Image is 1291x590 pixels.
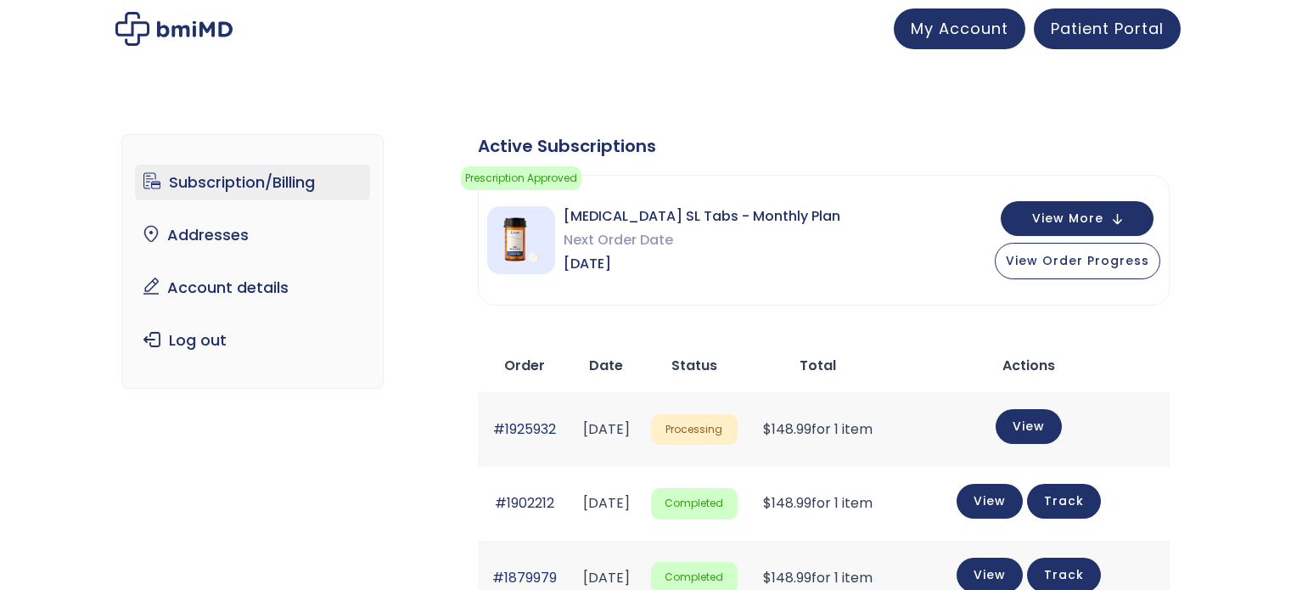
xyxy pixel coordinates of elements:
[746,467,889,541] td: for 1 item
[996,409,1062,444] a: View
[1027,484,1101,519] a: Track
[564,252,840,276] span: [DATE]
[492,568,557,587] a: #1879979
[957,484,1023,519] a: View
[763,568,811,587] span: 148.99
[583,419,630,439] time: [DATE]
[135,217,370,253] a: Addresses
[763,568,772,587] span: $
[135,165,370,200] a: Subscription/Billing
[583,493,630,513] time: [DATE]
[651,414,738,446] span: Processing
[671,356,717,375] span: Status
[763,493,772,513] span: $
[911,18,1008,39] span: My Account
[589,356,623,375] span: Date
[504,356,545,375] span: Order
[746,392,889,466] td: for 1 item
[478,134,1170,158] div: Active Subscriptions
[564,205,840,228] span: [MEDICAL_DATA] SL Tabs - Monthly Plan
[763,493,811,513] span: 148.99
[135,323,370,358] a: Log out
[995,243,1160,279] button: View Order Progress
[493,419,556,439] a: #1925932
[495,493,554,513] a: #1902212
[487,206,555,274] img: Sermorelin SL Tabs - Monthly Plan
[1032,213,1103,224] span: View More
[651,488,738,520] span: Completed
[564,228,840,252] span: Next Order Date
[461,166,581,190] span: Prescription Approved
[135,270,370,306] a: Account details
[1001,201,1153,236] button: View More
[1051,18,1164,39] span: Patient Portal
[1002,356,1055,375] span: Actions
[115,12,233,46] img: My account
[763,419,772,439] span: $
[894,8,1025,49] a: My Account
[583,568,630,587] time: [DATE]
[121,134,384,389] nav: Account pages
[1034,8,1181,49] a: Patient Portal
[800,356,836,375] span: Total
[763,419,811,439] span: 148.99
[1006,252,1149,269] span: View Order Progress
